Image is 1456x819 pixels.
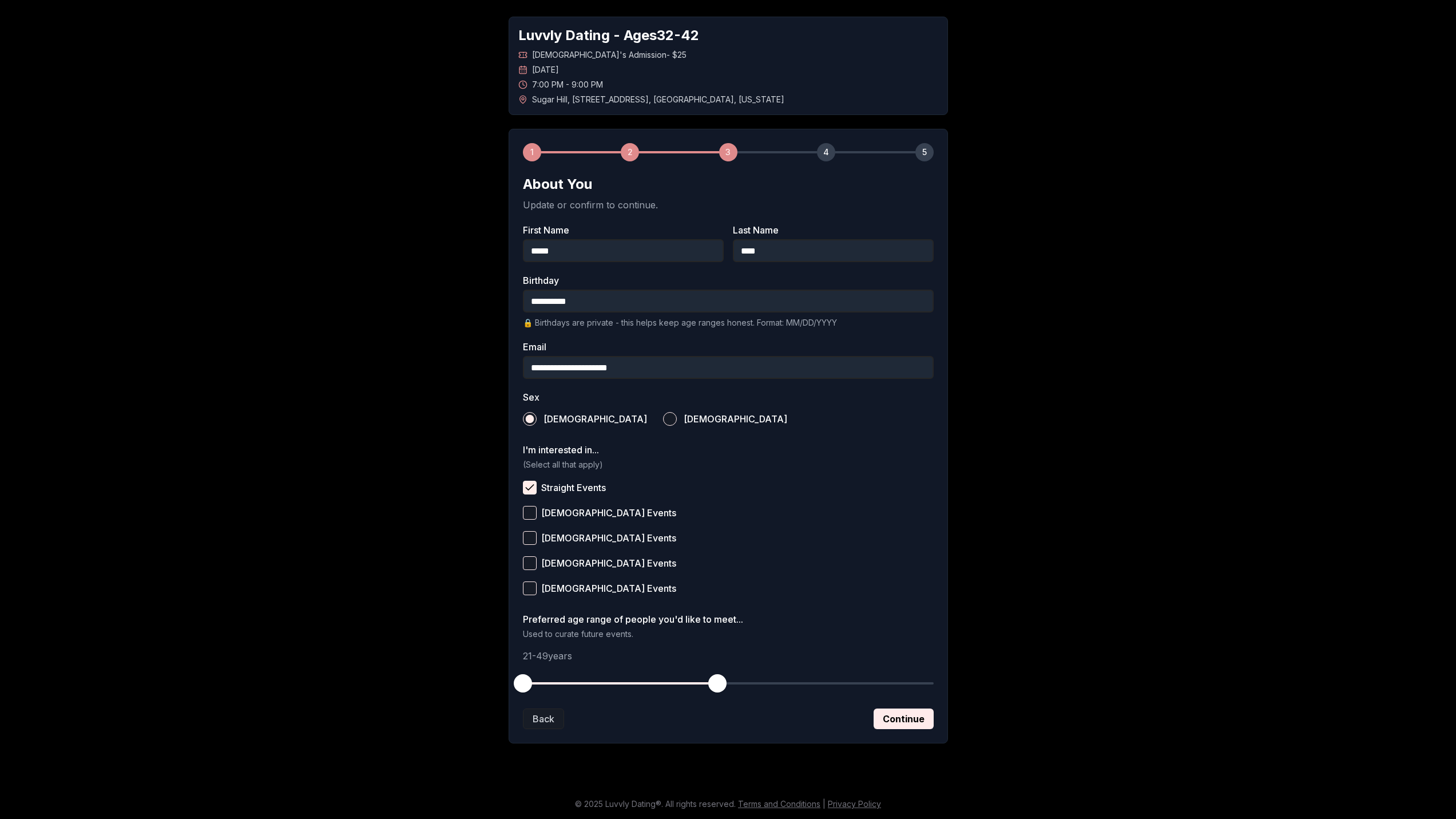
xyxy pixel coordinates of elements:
[541,584,676,593] span: [DEMOGRAPHIC_DATA] Events
[915,143,934,161] div: 5
[719,143,737,161] div: 3
[541,508,676,517] span: [DEMOGRAPHIC_DATA] Events
[523,556,537,570] button: [DEMOGRAPHIC_DATA] Events
[543,414,647,424] span: [DEMOGRAPHIC_DATA]
[523,225,724,235] label: First Name
[518,26,938,45] h1: Luvvly Dating - Ages 32 - 42
[874,709,934,729] button: Continue
[523,412,537,426] button: [DEMOGRAPHIC_DATA]
[817,143,835,161] div: 4
[541,483,606,492] span: Straight Events
[733,225,934,235] label: Last Name
[523,276,934,285] label: Birthday
[541,533,676,543] span: [DEMOGRAPHIC_DATA] Events
[523,342,934,351] label: Email
[523,581,537,595] button: [DEMOGRAPHIC_DATA] Events
[532,94,784,105] span: Sugar Hill , [STREET_ADDRESS] , [GEOGRAPHIC_DATA] , [US_STATE]
[532,79,603,90] span: 7:00 PM - 9:00 PM
[684,414,787,424] span: [DEMOGRAPHIC_DATA]
[523,615,934,624] label: Preferred age range of people you'd like to meet...
[523,175,934,193] h2: About You
[663,412,677,426] button: [DEMOGRAPHIC_DATA]
[532,64,559,76] span: [DATE]
[532,49,687,61] span: [DEMOGRAPHIC_DATA]'s Admission - $25
[541,559,676,568] span: [DEMOGRAPHIC_DATA] Events
[523,481,537,494] button: Straight Events
[523,649,934,663] p: 21 - 49 years
[823,799,826,809] span: |
[523,393,934,402] label: Sex
[523,317,934,329] p: 🔒 Birthdays are private - this helps keep age ranges honest. Format: MM/DD/YYYY
[523,531,537,545] button: [DEMOGRAPHIC_DATA] Events
[828,799,881,809] a: Privacy Policy
[523,143,541,161] div: 1
[523,628,934,640] p: Used to curate future events.
[621,143,639,161] div: 2
[523,459,934,470] p: (Select all that apply)
[523,198,934,212] p: Update or confirm to continue.
[523,709,564,729] button: Back
[523,445,934,454] label: I'm interested in...
[523,506,537,520] button: [DEMOGRAPHIC_DATA] Events
[738,799,820,809] a: Terms and Conditions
